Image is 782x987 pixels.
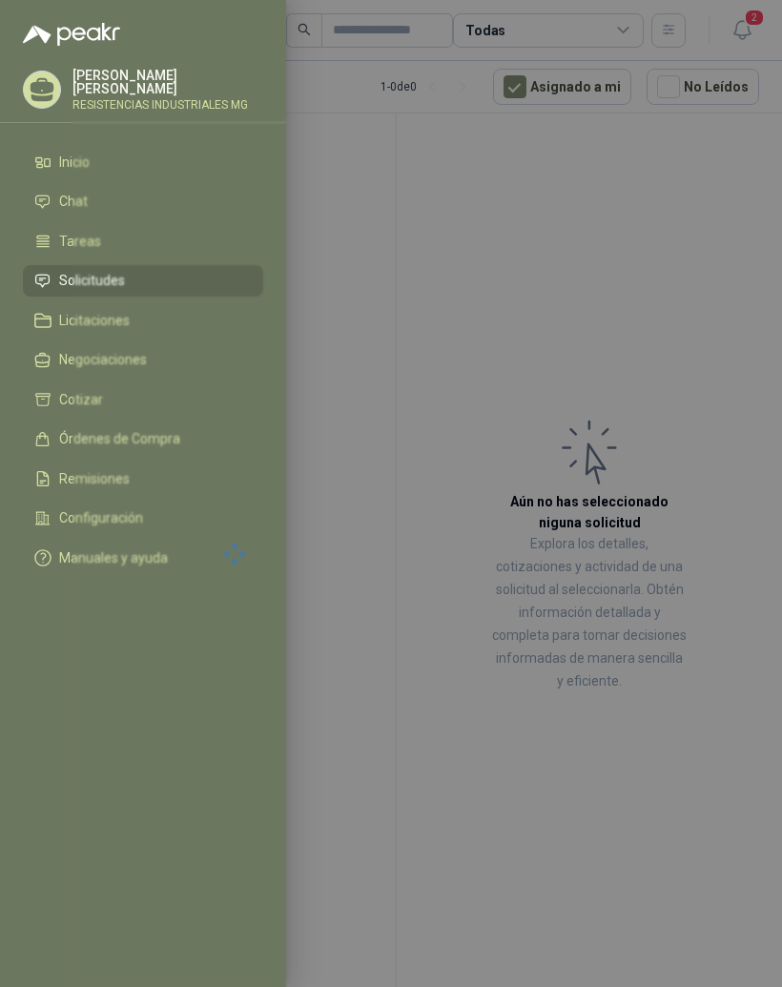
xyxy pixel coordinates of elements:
span: Cotizar [59,392,103,407]
a: Configuración [23,503,263,535]
a: Tareas [23,225,263,257]
img: Logo peakr [23,23,120,46]
span: Inicio [59,154,90,170]
a: Chat [23,186,263,218]
span: Solicitudes [59,273,125,288]
a: Inicio [23,146,263,178]
span: Configuración [59,510,143,525]
span: Negociaciones [59,352,147,367]
a: Cotizar [23,383,263,416]
span: Órdenes de Compra [59,431,180,446]
a: Licitaciones [23,304,263,337]
a: Manuales y ayuda [23,542,263,574]
span: Chat [59,194,88,209]
span: Tareas [59,234,101,249]
a: Órdenes de Compra [23,423,263,456]
a: Negociaciones [23,344,263,377]
span: Manuales y ayuda [59,550,168,565]
p: RESISTENCIAS INDUSTRIALES MG [72,99,263,111]
a: Solicitudes [23,265,263,298]
a: Remisiones [23,463,263,495]
p: [PERSON_NAME] [PERSON_NAME] [72,69,263,95]
span: Licitaciones [59,313,130,328]
span: Remisiones [59,471,130,486]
